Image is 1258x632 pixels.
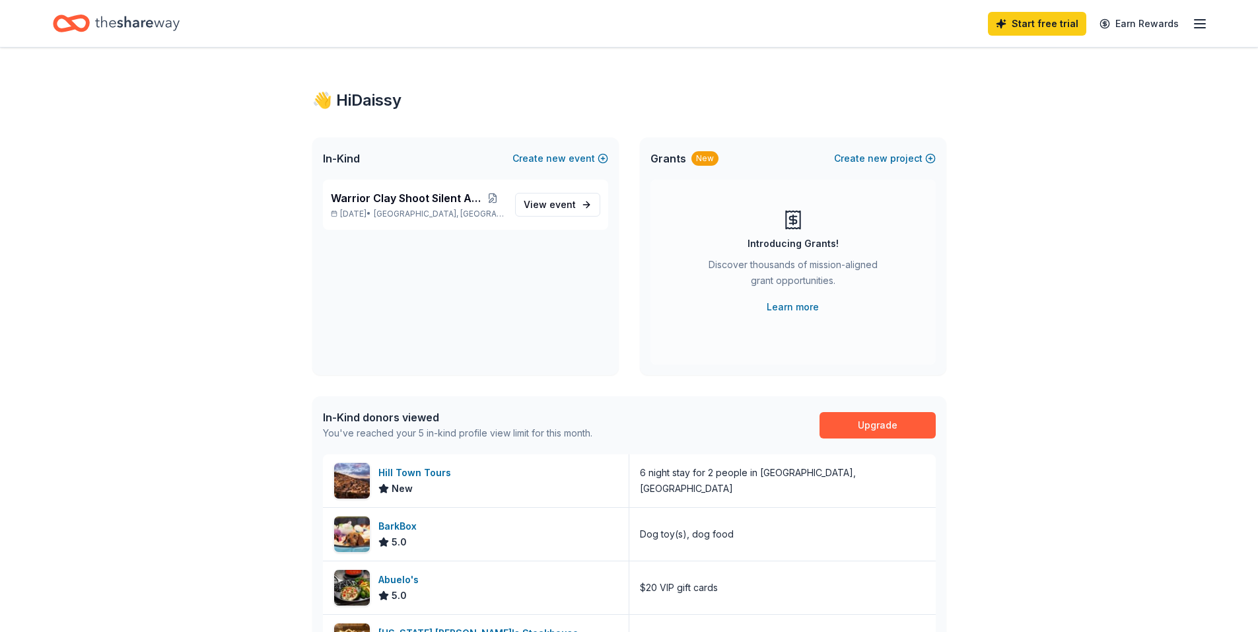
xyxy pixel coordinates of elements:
img: Image for Abuelo's [334,570,370,606]
div: BarkBox [378,518,422,534]
span: 5.0 [392,588,407,604]
img: Image for Hill Town Tours [334,463,370,499]
span: new [868,151,888,166]
a: Home [53,8,180,39]
div: New [691,151,718,166]
span: event [549,199,576,210]
span: [GEOGRAPHIC_DATA], [GEOGRAPHIC_DATA] [374,209,504,219]
div: Abuelo's [378,572,424,588]
div: Introducing Grants! [748,236,839,252]
span: 5.0 [392,534,407,550]
a: Upgrade [820,412,936,439]
span: In-Kind [323,151,360,166]
div: Dog toy(s), dog food [640,526,734,542]
div: $20 VIP gift cards [640,580,718,596]
span: View [524,197,576,213]
span: Warrior Clay Shoot Silent Auction [331,190,481,206]
button: Createnewevent [512,151,608,166]
span: new [546,151,566,166]
div: Discover thousands of mission-aligned grant opportunities. [703,257,883,294]
p: [DATE] • [331,209,505,219]
button: Createnewproject [834,151,936,166]
div: 6 night stay for 2 people in [GEOGRAPHIC_DATA], [GEOGRAPHIC_DATA] [640,465,925,497]
a: Start free trial [988,12,1086,36]
div: Hill Town Tours [378,465,456,481]
img: Image for BarkBox [334,516,370,552]
div: In-Kind donors viewed [323,409,592,425]
span: New [392,481,413,497]
div: You've reached your 5 in-kind profile view limit for this month. [323,425,592,441]
div: 👋 Hi Daissy [312,90,946,111]
a: View event [515,193,600,217]
span: Grants [650,151,686,166]
a: Earn Rewards [1092,12,1187,36]
a: Learn more [767,299,819,315]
